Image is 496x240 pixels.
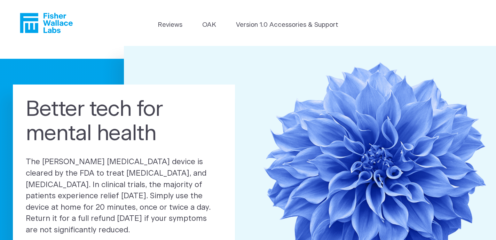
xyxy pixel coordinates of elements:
[26,157,222,236] p: The [PERSON_NAME] [MEDICAL_DATA] device is cleared by the FDA to treat [MEDICAL_DATA], and [MEDIC...
[26,97,222,146] h1: Better tech for mental health
[236,20,338,30] a: Version 1.0 Accessories & Support
[158,20,182,30] a: Reviews
[20,13,73,33] a: Fisher Wallace
[202,20,216,30] a: OAK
